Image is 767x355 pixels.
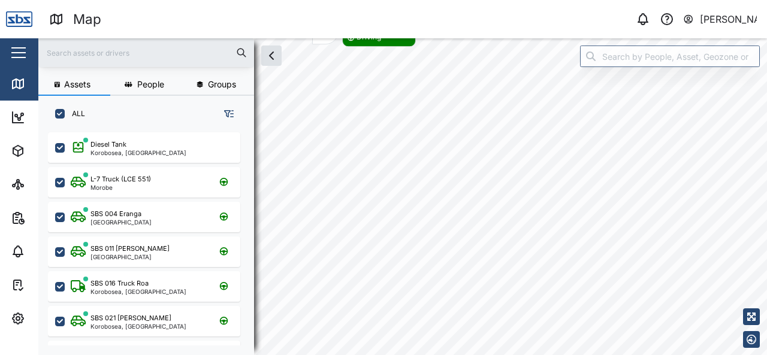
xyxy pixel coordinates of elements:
img: Main Logo [6,6,32,32]
input: Search by People, Asset, Geozone or Place [580,45,760,67]
div: SBS 011 [PERSON_NAME] [90,244,170,254]
label: ALL [65,109,85,119]
div: Dashboard [31,111,85,124]
button: [PERSON_NAME] [683,11,757,28]
div: Sites [31,178,60,191]
div: [GEOGRAPHIC_DATA] [90,254,170,260]
canvas: Map [38,38,767,355]
div: [GEOGRAPHIC_DATA] [90,219,152,225]
span: Groups [208,80,236,89]
div: Map [31,77,58,90]
div: SBS 004 Eranga [90,209,141,219]
div: Korobosea, [GEOGRAPHIC_DATA] [90,289,186,295]
div: SBS 016 Truck Roa [90,278,149,289]
div: Map [73,9,101,30]
div: [PERSON_NAME] [700,12,757,27]
div: Korobosea, [GEOGRAPHIC_DATA] [90,323,186,329]
div: Settings [31,312,74,325]
div: Reports [31,211,72,224]
div: Tasks [31,278,64,292]
input: Search assets or drivers [46,44,247,62]
div: Korobosea, [GEOGRAPHIC_DATA] [90,150,186,156]
span: Assets [64,80,90,89]
span: People [137,80,164,89]
div: L-7 Truck (LCE 551) [90,174,151,184]
div: Diesel Tank [90,139,126,150]
div: Assets [31,144,68,157]
div: Morobe [90,184,151,190]
div: grid [48,128,253,345]
div: SBS 021 [PERSON_NAME] [90,313,171,323]
div: Alarms [31,245,68,258]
